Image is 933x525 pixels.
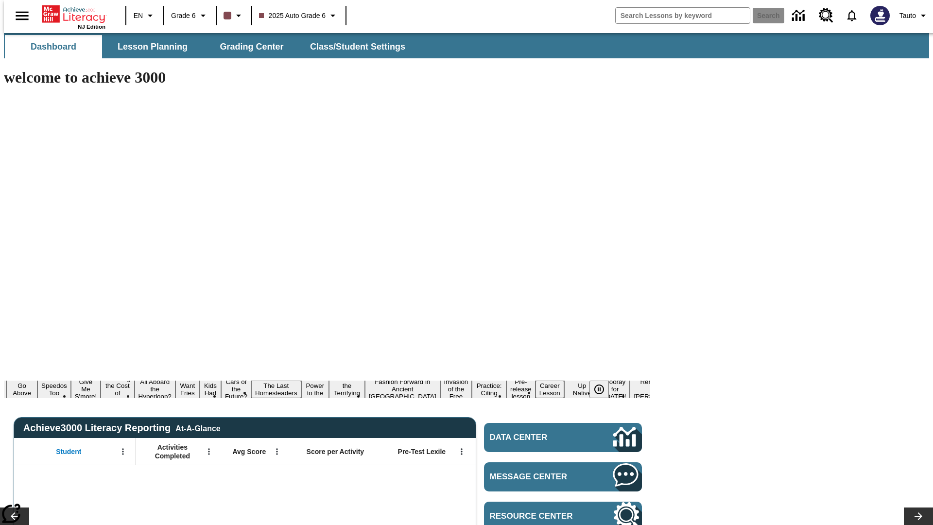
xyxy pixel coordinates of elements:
button: Slide 5 Are Speedos Too Speedy? [37,373,71,405]
span: Achieve3000 Literacy Reporting [23,422,221,434]
button: Open Menu [270,444,284,459]
button: Slide 14 Attack of the Terrifying Tomatoes [329,373,365,405]
button: Language: EN, Select a language [129,7,160,24]
button: Slide 22 Remembering Justice O'Connor [630,377,691,402]
span: Avg Score [232,447,266,456]
button: Slide 15 Fashion Forward in Ancient Rome [365,377,440,402]
button: Slide 13 Solar Power to the People [301,373,329,405]
button: Slide 11 Cars of the Future? [221,377,251,402]
span: Class/Student Settings [310,41,405,52]
button: Class: 2025 Auto Grade 6, Select your class [255,7,343,24]
button: Profile/Settings [896,7,933,24]
span: 2025 Auto Grade 6 [259,11,326,21]
button: Grade: Grade 6, Select a grade [167,7,213,24]
div: SubNavbar [4,33,929,58]
span: Grade 6 [171,11,196,21]
span: Grading Center [220,41,283,52]
button: Slide 4 U.S. Soldiers Go Above and Beyond [6,366,37,413]
button: Slide 18 Pre-release lesson [506,377,536,402]
button: Lesson carousel, Next [904,507,933,525]
a: Resource Center, Will open in new tab [813,2,839,29]
span: Tauto [899,11,916,21]
button: Slide 9 Do You Want Fries With That? [175,366,200,413]
span: Data Center [490,433,581,442]
div: Home [42,3,105,30]
button: Dashboard [5,35,102,58]
input: search field [616,8,750,23]
span: Activities Completed [140,443,205,460]
a: Data Center [484,423,642,452]
button: Grading Center [203,35,300,58]
a: Data Center [786,2,813,29]
button: Select a new avatar [864,3,896,28]
span: Student [56,447,81,456]
span: Message Center [490,472,584,482]
span: Pre-Test Lexile [398,447,446,456]
div: Pause [589,381,619,398]
div: At-A-Glance [175,422,220,433]
span: NJ Edition [78,24,105,30]
button: Slide 7 Covering the Cost of College [101,373,134,405]
div: SubNavbar [4,35,414,58]
span: Dashboard [31,41,76,52]
span: Lesson Planning [118,41,188,52]
span: Score per Activity [307,447,364,456]
span: Resource Center [490,511,584,521]
a: Home [42,4,105,24]
span: EN [134,11,143,21]
button: Pause [589,381,609,398]
button: Slide 20 Cooking Up Native Traditions [564,373,600,405]
a: Notifications [839,3,864,28]
button: Open Menu [202,444,216,459]
img: Avatar [870,6,890,25]
button: Slide 19 Career Lesson [536,381,564,398]
button: Open Menu [116,444,130,459]
button: Class/Student Settings [302,35,413,58]
button: Slide 10 Dirty Jobs Kids Had To Do [200,366,221,413]
button: Slide 8 All Aboard the Hyperloop? [135,377,175,402]
a: Message Center [484,462,642,491]
button: Slide 6 Give Me S'more! [71,377,101,402]
button: Slide 12 The Last Homesteaders [251,381,301,398]
button: Slide 17 Mixed Practice: Citing Evidence [472,373,506,405]
h1: welcome to achieve 3000 [4,69,650,87]
button: Open Menu [454,444,469,459]
button: Slide 16 The Invasion of the Free CD [440,369,472,409]
button: Class color is dark brown. Change class color [220,7,248,24]
button: Open side menu [8,1,36,30]
button: Lesson Planning [104,35,201,58]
